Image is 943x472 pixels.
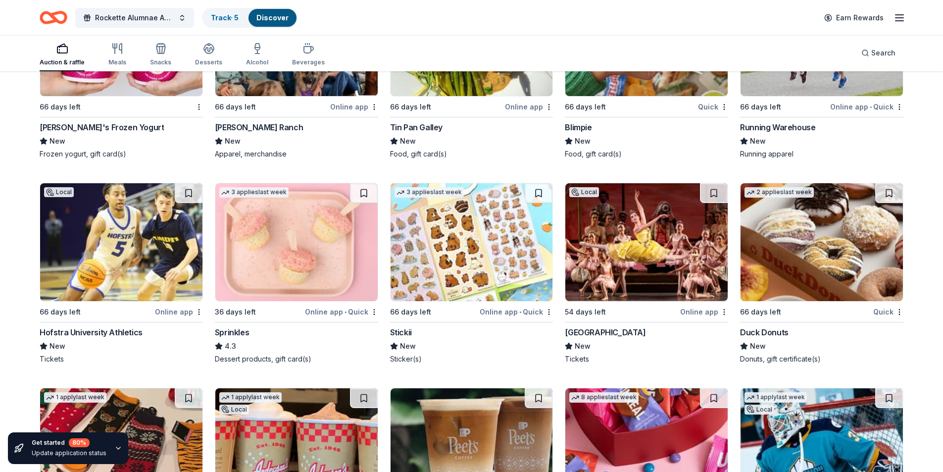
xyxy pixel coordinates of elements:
div: 66 days left [740,101,781,113]
img: Image for Duck Donuts [741,183,903,301]
img: Image for Saratoga Performing Arts Center [565,183,728,301]
button: Search [853,43,903,63]
div: 2 applies last week [744,187,814,198]
div: [PERSON_NAME] Ranch [215,121,303,133]
div: 80 % [69,438,90,447]
div: Quick [873,306,903,318]
a: Discover [256,13,289,22]
a: Image for Stickii3 applieslast week66 days leftOnline app•QuickStickiiNewSticker(s) [390,183,553,364]
a: Track· 5 [211,13,239,22]
div: Online app [155,306,203,318]
button: Track· 5Discover [202,8,298,28]
span: New [225,135,241,147]
span: New [50,135,65,147]
img: Image for Sprinkles [215,183,378,301]
div: Food, gift card(s) [390,149,553,159]
div: Frozen yogurt, gift card(s) [40,149,203,159]
div: 3 applies last week [219,187,289,198]
div: Local [569,187,599,197]
div: [PERSON_NAME]'s Frozen Yogurt [40,121,164,133]
span: New [750,135,766,147]
div: Snacks [150,58,171,66]
div: Get started [32,438,106,447]
div: Sticker(s) [390,354,553,364]
span: Rockette Alumnae Association Centennial Charity Ball [95,12,174,24]
button: Auction & raffle [40,39,85,71]
span: • [519,308,521,316]
div: Online app [330,101,378,113]
a: Image for Duck Donuts2 applieslast week66 days leftQuickDuck DonutsNewDonuts, gift certificate(s) [740,183,903,364]
div: Online app [505,101,553,113]
div: Tickets [40,354,203,364]
div: Meals [108,58,126,66]
div: Stickii [390,326,412,338]
div: Local [44,187,74,197]
div: Local [744,405,774,415]
span: New [50,340,65,352]
div: Tin Pan Galley [390,121,443,133]
span: New [400,135,416,147]
button: Snacks [150,39,171,71]
span: New [400,340,416,352]
div: Food, gift card(s) [565,149,728,159]
div: Online app Quick [830,101,903,113]
span: Search [871,47,895,59]
span: New [575,135,591,147]
div: 66 days left [40,101,81,113]
a: Home [40,6,67,29]
div: 1 apply last week [44,392,106,403]
span: New [575,340,591,352]
button: Beverages [292,39,325,71]
div: Beverages [292,58,325,66]
a: Earn Rewards [818,9,890,27]
button: Desserts [195,39,222,71]
button: Alcohol [246,39,268,71]
span: • [345,308,347,316]
div: 66 days left [215,101,256,113]
button: Rockette Alumnae Association Centennial Charity Ball [75,8,194,28]
div: Update application status [32,449,106,457]
button: Meals [108,39,126,71]
a: Image for Saratoga Performing Arts CenterLocal54 days leftOnline app[GEOGRAPHIC_DATA]NewTickets [565,183,728,364]
div: 66 days left [40,306,81,318]
div: Duck Donuts [740,326,789,338]
div: 66 days left [565,101,606,113]
div: [GEOGRAPHIC_DATA] [565,326,645,338]
div: 36 days left [215,306,256,318]
div: Dessert products, gift card(s) [215,354,378,364]
div: 1 apply last week [744,392,807,403]
div: Hofstra University Athletics [40,326,143,338]
div: Blimpie [565,121,592,133]
div: Donuts, gift certificate(s) [740,354,903,364]
div: Auction & raffle [40,58,85,66]
div: Tickets [565,354,728,364]
div: Apparel, merchandise [215,149,378,159]
img: Image for Stickii [391,183,553,301]
div: Online app Quick [480,306,553,318]
div: Alcohol [246,58,268,66]
div: Local [219,405,249,415]
div: 54 days left [565,306,606,318]
div: Online app [680,306,728,318]
a: Image for Sprinkles3 applieslast week36 days leftOnline app•QuickSprinkles4.3Dessert products, gi... [215,183,378,364]
div: Online app Quick [305,306,378,318]
div: Running Warehouse [740,121,815,133]
span: 4.3 [225,340,236,352]
div: Running apparel [740,149,903,159]
div: Quick [698,101,728,113]
a: Image for Hofstra University AthleticsLocal66 days leftOnline appHofstra University AthleticsNewT... [40,183,203,364]
div: 66 days left [390,101,431,113]
div: Sprinkles [215,326,249,338]
div: 8 applies last week [569,392,639,403]
img: Image for Hofstra University Athletics [40,183,202,301]
div: 66 days left [740,306,781,318]
div: 1 apply last week [219,392,282,403]
span: New [750,340,766,352]
div: Desserts [195,58,222,66]
div: 3 applies last week [395,187,464,198]
span: • [870,103,872,111]
div: 66 days left [390,306,431,318]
